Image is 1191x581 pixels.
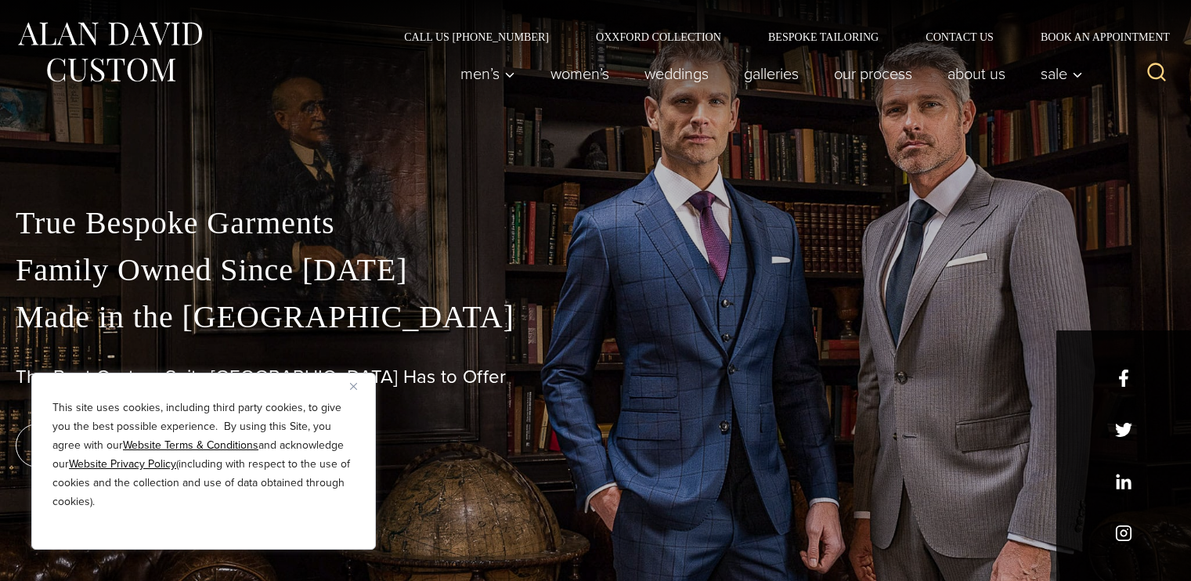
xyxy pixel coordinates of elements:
button: View Search Form [1138,55,1175,92]
a: Oxxford Collection [572,31,745,42]
img: Close [350,383,357,390]
button: Close [350,377,369,395]
a: weddings [627,58,727,89]
span: Sale [1041,66,1083,81]
a: Contact Us [902,31,1017,42]
span: Men’s [460,66,515,81]
a: About Us [930,58,1023,89]
a: Women’s [533,58,627,89]
a: Book an Appointment [1017,31,1175,42]
a: Galleries [727,58,817,89]
p: True Bespoke Garments Family Owned Since [DATE] Made in the [GEOGRAPHIC_DATA] [16,200,1175,341]
a: Website Privacy Policy [69,456,176,472]
a: Call Us [PHONE_NUMBER] [381,31,572,42]
nav: Secondary Navigation [381,31,1175,42]
img: Alan David Custom [16,17,204,87]
a: Our Process [817,58,930,89]
a: Bespoke Tailoring [745,31,902,42]
a: Website Terms & Conditions [123,437,258,453]
h1: The Best Custom Suits [GEOGRAPHIC_DATA] Has to Offer [16,366,1175,388]
a: book an appointment [16,424,235,467]
p: This site uses cookies, including third party cookies, to give you the best possible experience. ... [52,399,355,511]
nav: Primary Navigation [443,58,1092,89]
